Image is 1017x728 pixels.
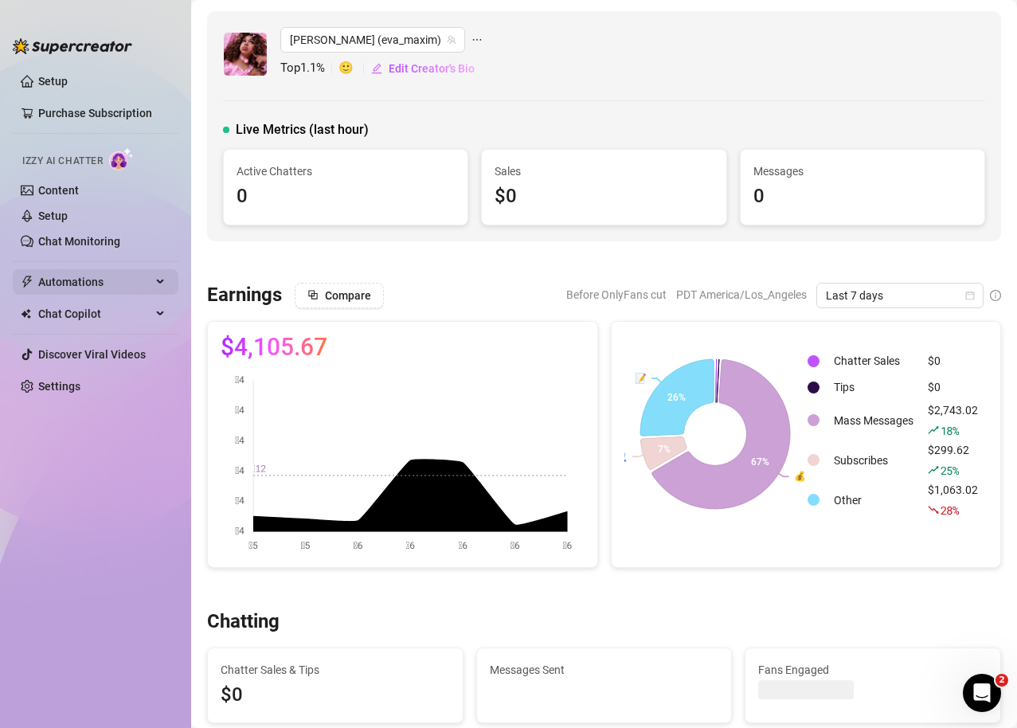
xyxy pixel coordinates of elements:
[928,401,978,440] div: $2,743.02
[965,291,975,300] span: calendar
[224,33,267,76] img: Eva (@eva_maxim)
[566,283,667,307] span: Before OnlyFans cut
[38,209,68,222] a: Setup
[221,335,327,360] span: $4,105.67
[758,661,988,679] span: Fans Engaged
[280,59,338,78] span: Top 1.1 %
[207,609,280,635] h3: Chatting
[827,349,920,374] td: Chatter Sales
[990,290,1001,301] span: info-circle
[109,147,134,170] img: AI Chatter
[221,680,450,710] span: $0
[38,269,151,295] span: Automations
[753,182,972,212] div: 0
[21,276,33,288] span: thunderbolt
[38,75,68,88] a: Setup
[495,162,713,180] span: Sales
[471,27,483,53] span: ellipsis
[447,35,456,45] span: team
[928,481,978,519] div: $1,063.02
[38,348,146,361] a: Discover Viral Videos
[995,674,1008,687] span: 2
[207,283,282,308] h3: Earnings
[928,504,939,515] span: fall
[928,378,978,396] div: $0
[21,308,31,319] img: Chat Copilot
[13,38,132,54] img: logo-BBDzfeDw.svg
[753,162,972,180] span: Messages
[490,661,719,679] span: Messages Sent
[221,661,450,679] span: Chatter Sales & Tips
[38,380,80,393] a: Settings
[38,301,151,327] span: Chat Copilot
[928,441,978,479] div: $299.62
[38,235,120,248] a: Chat Monitoring
[237,162,455,180] span: Active Chatters
[941,503,959,518] span: 28 %
[928,352,978,370] div: $0
[290,28,456,52] span: Eva (eva_maxim)
[237,182,455,212] div: 0
[827,375,920,400] td: Tips
[826,284,974,307] span: Last 7 days
[22,154,103,169] span: Izzy AI Chatter
[793,470,805,482] text: 💰
[827,441,920,479] td: Subscribes
[325,289,371,302] span: Compare
[338,59,370,78] span: 🙂
[307,289,319,300] span: block
[928,425,939,436] span: rise
[295,283,384,308] button: Compare
[827,401,920,440] td: Mass Messages
[941,463,959,478] span: 25 %
[495,182,713,212] div: $0
[370,56,475,81] button: Edit Creator's Bio
[827,481,920,519] td: Other
[941,423,959,438] span: 18 %
[38,184,79,197] a: Content
[635,372,647,384] text: 📝
[371,63,382,74] span: edit
[236,120,369,139] span: Live Metrics (last hour)
[963,674,1001,712] iframe: Intercom live chat
[389,62,475,75] span: Edit Creator's Bio
[676,283,807,307] span: PDT America/Los_Angeles
[38,100,166,126] a: Purchase Subscription
[928,464,939,476] span: rise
